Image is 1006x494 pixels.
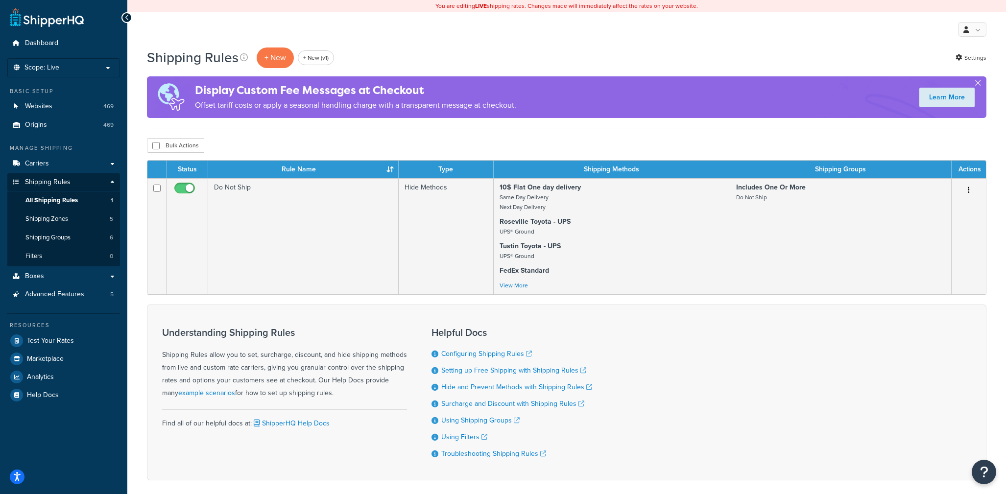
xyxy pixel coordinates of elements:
strong: 10$ Flat One day delivery [500,182,581,192]
div: Shipping Rules allow you to set, surcharge, discount, and hide shipping methods from live and cus... [162,327,407,400]
a: Dashboard [7,34,120,52]
td: Do Not Ship [208,178,399,294]
span: Analytics [27,373,54,381]
a: Settings [956,51,986,65]
span: Origins [25,121,47,129]
span: Shipping Zones [25,215,68,223]
div: Resources [7,321,120,329]
th: Type [399,161,494,178]
a: example scenarios [178,388,235,398]
div: Find all of our helpful docs at: [162,409,407,430]
a: Configuring Shipping Rules [441,349,532,359]
span: Scope: Live [24,64,59,72]
span: 469 [103,121,114,129]
img: duties-banner-06bc72dcb5fe05cb3f9472aba00be2ae8eb53ab6f0d8bb03d382ba314ac3c341.png [147,76,195,118]
h1: Shipping Rules [147,48,239,67]
span: All Shipping Rules [25,196,78,205]
a: Setting up Free Shipping with Shipping Rules [441,365,586,376]
strong: Tustin Toyota - UPS [500,241,561,251]
a: Boxes [7,267,120,285]
a: ShipperHQ Home [10,7,84,27]
th: Status [167,161,208,178]
span: Test Your Rates [27,337,74,345]
a: Shipping Rules [7,173,120,191]
a: Shipping Groups 6 [7,229,120,247]
a: Filters 0 [7,247,120,265]
li: Filters [7,247,120,265]
a: Using Filters [441,432,487,442]
small: Do Not Ship [736,193,767,202]
span: 1 [111,196,113,205]
strong: Roseville Toyota - UPS [500,216,571,227]
a: Origins 469 [7,116,120,134]
a: Carriers [7,155,120,173]
span: Dashboard [25,39,58,47]
span: Marketplace [27,355,64,363]
button: Open Resource Center [972,460,996,484]
a: All Shipping Rules 1 [7,191,120,210]
li: Shipping Rules [7,173,120,266]
a: Learn More [919,88,975,107]
li: Shipping Zones [7,210,120,228]
span: Websites [25,102,52,111]
th: Actions [952,161,986,178]
a: Shipping Zones 5 [7,210,120,228]
strong: Includes One Or More [736,182,806,192]
p: + New [257,47,294,68]
th: Rule Name : activate to sort column ascending [208,161,399,178]
a: + New (v1) [298,50,334,65]
span: 5 [110,215,113,223]
div: Basic Setup [7,87,120,95]
th: Shipping Methods [494,161,730,178]
small: UPS® Ground [500,252,534,260]
a: Marketplace [7,350,120,368]
li: Advanced Features [7,285,120,304]
li: Origins [7,116,120,134]
span: Shipping Rules [25,178,71,187]
button: Bulk Actions [147,138,204,153]
a: Help Docs [7,386,120,404]
small: Same Day Delivery Next Day Delivery [500,193,549,212]
a: View More [500,281,528,290]
small: UPS® Ground [500,227,534,236]
strong: FedEx Standard [500,265,549,276]
a: Troubleshooting Shipping Rules [441,448,546,459]
a: ShipperHQ Help Docs [252,418,330,428]
span: Boxes [25,272,44,281]
span: 0 [110,252,113,260]
div: Manage Shipping [7,144,120,152]
h3: Understanding Shipping Rules [162,327,407,338]
h4: Display Custom Fee Messages at Checkout [195,82,516,98]
a: Analytics [7,368,120,386]
td: Hide Methods [399,178,494,294]
h3: Helpful Docs [431,327,592,338]
li: All Shipping Rules [7,191,120,210]
a: Advanced Features 5 [7,285,120,304]
span: 469 [103,102,114,111]
th: Shipping Groups [730,161,952,178]
span: Carriers [25,160,49,168]
a: Test Your Rates [7,332,120,350]
a: Websites 469 [7,97,120,116]
span: Advanced Features [25,290,84,299]
b: LIVE [475,1,487,10]
span: Filters [25,252,42,260]
li: Shipping Groups [7,229,120,247]
span: 5 [110,290,114,299]
a: Using Shipping Groups [441,415,520,425]
span: 6 [110,234,113,242]
a: Hide and Prevent Methods with Shipping Rules [441,382,592,392]
span: Shipping Groups [25,234,71,242]
p: Offset tariff costs or apply a seasonal handling charge with a transparent message at checkout. [195,98,516,112]
a: Surcharge and Discount with Shipping Rules [441,399,584,409]
span: Help Docs [27,391,59,400]
li: Websites [7,97,120,116]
